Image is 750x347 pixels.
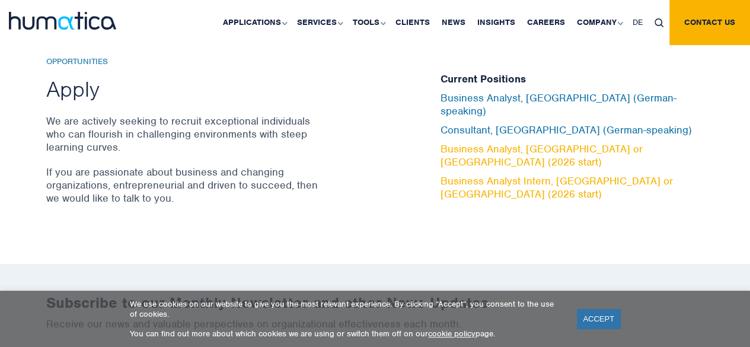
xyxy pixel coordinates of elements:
[441,73,704,86] h5: Current Positions
[441,142,643,168] a: Business Analyst, [GEOGRAPHIC_DATA] or [GEOGRAPHIC_DATA] (2026 start)
[577,309,620,329] a: ACCEPT
[46,165,322,205] p: If you are passionate about business and changing organizations, entrepreneurial and driven to su...
[428,329,475,339] a: cookie policy
[655,18,663,27] img: search_icon
[46,75,322,103] h2: Apply
[130,329,562,339] p: You can find out more about which cookies we are using or switch them off on our page.
[46,114,322,154] p: We are actively seeking to recruit exceptional individuals who can flourish in challenging enviro...
[46,57,322,67] h6: Opportunities
[130,299,562,319] p: We use cookies on our website to give you the most relevant experience. By clicking “Accept”, you...
[633,17,643,27] span: DE
[441,91,676,117] a: Business Analyst, [GEOGRAPHIC_DATA] (German-speaking)
[441,174,673,200] a: Business Analyst Intern, [GEOGRAPHIC_DATA] or [GEOGRAPHIC_DATA] (2026 start)
[441,123,692,136] a: Consultant, [GEOGRAPHIC_DATA] (German-speaking)
[9,12,116,30] img: logo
